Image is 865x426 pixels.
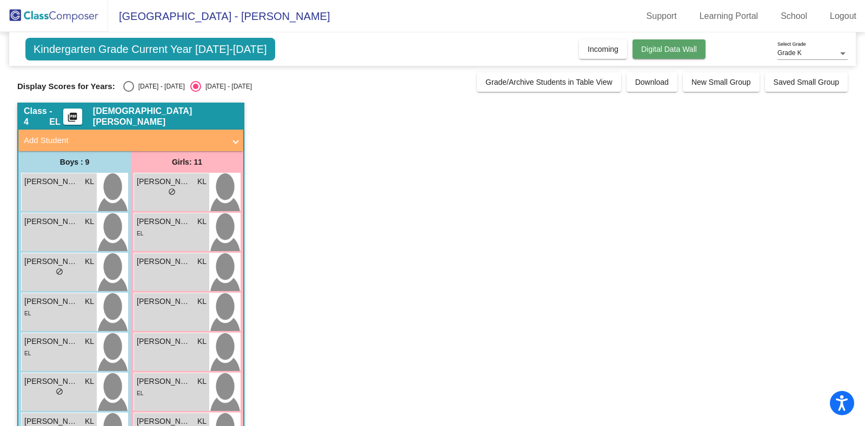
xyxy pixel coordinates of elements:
mat-icon: picture_as_pdf [66,112,79,127]
span: - EL [49,106,63,127]
span: [PERSON_NAME] [137,176,191,187]
span: [PERSON_NAME] [137,256,191,267]
button: Print Students Details [63,109,82,125]
span: EL [137,390,143,396]
span: [PERSON_NAME] [24,376,78,387]
span: Download [635,78,669,86]
span: [GEOGRAPHIC_DATA] - [PERSON_NAME] [108,8,330,25]
span: [PERSON_NAME] [24,336,78,347]
span: Digital Data Wall [641,45,697,53]
span: do_not_disturb_alt [56,388,63,395]
span: do_not_disturb_alt [168,188,176,195]
span: Grade K [777,49,802,57]
span: [PERSON_NAME] [24,256,78,267]
span: KL [85,216,94,227]
span: Kindergarten Grade Current Year [DATE]-[DATE] [25,38,275,60]
span: KL [85,256,94,267]
span: [PERSON_NAME] [137,216,191,227]
span: Incoming [588,45,618,53]
mat-expansion-panel-header: Add Student [18,130,243,151]
span: KL [85,376,94,387]
span: [PERSON_NAME] [137,296,191,307]
span: [PERSON_NAME] [137,376,191,387]
span: KL [197,376,207,387]
button: Grade/Archive Students in Table View [477,72,621,92]
span: New Small Group [691,78,751,86]
mat-radio-group: Select an option [123,81,252,92]
span: EL [24,310,31,316]
button: Saved Small Group [765,72,848,92]
span: [DEMOGRAPHIC_DATA][PERSON_NAME] [93,106,238,127]
span: Saved Small Group [774,78,839,86]
span: KL [197,296,207,307]
a: Support [638,8,686,25]
div: Boys : 9 [18,151,131,173]
span: [PERSON_NAME] [24,216,78,227]
div: [DATE] - [DATE] [134,82,185,91]
span: KL [85,336,94,347]
a: School [772,8,816,25]
span: Grade/Archive Students in Table View [485,78,613,86]
span: KL [85,296,94,307]
span: [PERSON_NAME] [137,336,191,347]
button: New Small Group [683,72,760,92]
a: Learning Portal [691,8,767,25]
span: [PERSON_NAME] [24,176,78,187]
span: KL [197,176,207,187]
span: Display Scores for Years: [17,82,115,91]
span: do_not_disturb_alt [56,268,63,275]
a: Logout [821,8,865,25]
div: Girls: 11 [131,151,243,173]
span: KL [197,216,207,227]
span: KL [85,176,94,187]
span: [PERSON_NAME] [24,296,78,307]
button: Download [627,72,677,92]
span: KL [197,336,207,347]
span: EL [24,350,31,356]
button: Digital Data Wall [633,39,706,59]
span: EL [137,231,143,236]
button: Incoming [579,39,627,59]
span: KL [197,256,207,267]
mat-panel-title: Add Student [24,134,225,147]
div: [DATE] - [DATE] [201,82,252,91]
span: Class 4 [24,106,49,127]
